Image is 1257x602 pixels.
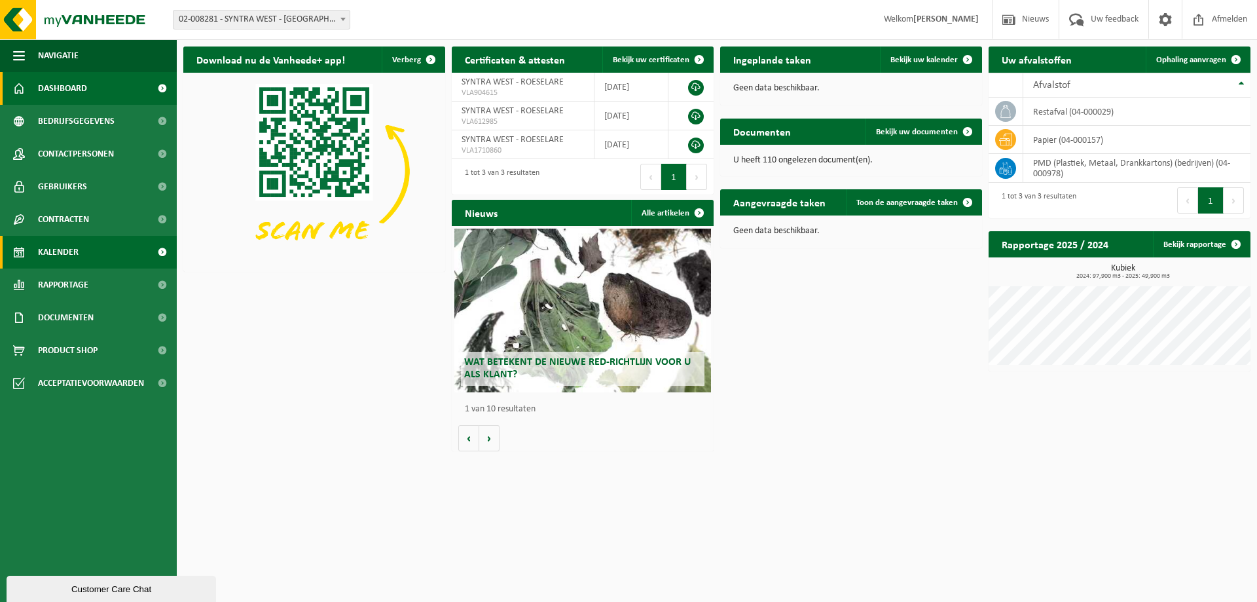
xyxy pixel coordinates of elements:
span: Wat betekent de nieuwe RED-richtlijn voor u als klant? [464,357,691,380]
span: Bekijk uw documenten [876,128,958,136]
button: Vorige [458,425,479,451]
button: Previous [640,164,661,190]
h2: Ingeplande taken [720,47,824,72]
span: Navigatie [38,39,79,72]
td: [DATE] [594,102,668,130]
h2: Rapportage 2025 / 2024 [989,231,1121,257]
button: 1 [661,164,687,190]
span: Bekijk uw certificaten [613,56,689,64]
a: Ophaling aanvragen [1146,47,1249,73]
a: Alle artikelen [631,200,712,226]
iframe: chat widget [7,573,219,602]
span: SYNTRA WEST - ROESELARE [462,135,564,145]
span: SYNTRA WEST - ROESELARE [462,106,564,116]
td: papier (04-000157) [1023,126,1250,154]
td: restafval (04-000029) [1023,98,1250,126]
p: 1 van 10 resultaten [465,405,707,414]
span: Contactpersonen [38,138,114,170]
h2: Documenten [720,119,804,144]
span: Verberg [392,56,421,64]
a: Bekijk uw certificaten [602,47,712,73]
h2: Certificaten & attesten [452,47,578,72]
td: [DATE] [594,73,668,102]
div: 1 tot 3 van 3 resultaten [995,186,1076,215]
h2: Download nu de Vanheede+ app! [183,47,358,72]
p: Geen data beschikbaar. [733,84,969,93]
h2: Aangevraagde taken [720,189,839,215]
h2: Nieuws [452,200,511,225]
span: 2024: 97,900 m3 - 2025: 49,900 m3 [995,273,1250,280]
span: 02-008281 - SYNTRA WEST - ROESELARE [173,10,350,29]
td: PMD (Plastiek, Metaal, Drankkartons) (bedrijven) (04-000978) [1023,154,1250,183]
a: Bekijk uw kalender [880,47,981,73]
span: Dashboard [38,72,87,105]
a: Toon de aangevraagde taken [846,189,981,216]
span: Documenten [38,301,94,334]
span: VLA1710860 [462,145,584,156]
span: Gebruikers [38,170,87,203]
span: VLA612985 [462,117,584,127]
span: 02-008281 - SYNTRA WEST - ROESELARE [173,10,350,29]
button: Previous [1177,187,1198,214]
span: Product Shop [38,334,98,367]
button: Verberg [382,47,444,73]
span: Afvalstof [1033,80,1070,90]
button: Next [687,164,707,190]
span: Rapportage [38,269,88,301]
span: Ophaling aanvragen [1156,56,1226,64]
strong: [PERSON_NAME] [913,14,979,24]
span: SYNTRA WEST - ROESELARE [462,77,564,87]
h2: Uw afvalstoffen [989,47,1085,72]
h3: Kubiek [995,264,1250,280]
span: Bekijk uw kalender [890,56,958,64]
a: Bekijk rapportage [1153,231,1249,257]
p: U heeft 110 ongelezen document(en). [733,156,969,165]
button: Next [1224,187,1244,214]
span: Bedrijfsgegevens [38,105,115,138]
span: Acceptatievoorwaarden [38,367,144,400]
div: 1 tot 3 van 3 resultaten [458,162,539,191]
a: Bekijk uw documenten [865,119,981,145]
span: Contracten [38,203,89,236]
span: Toon de aangevraagde taken [856,198,958,207]
span: VLA904615 [462,88,584,98]
button: 1 [1198,187,1224,214]
p: Geen data beschikbaar. [733,227,969,236]
td: [DATE] [594,130,668,159]
a: Wat betekent de nieuwe RED-richtlijn voor u als klant? [454,229,711,392]
img: Download de VHEPlus App [183,73,445,269]
span: Kalender [38,236,79,269]
button: Volgende [479,425,500,451]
